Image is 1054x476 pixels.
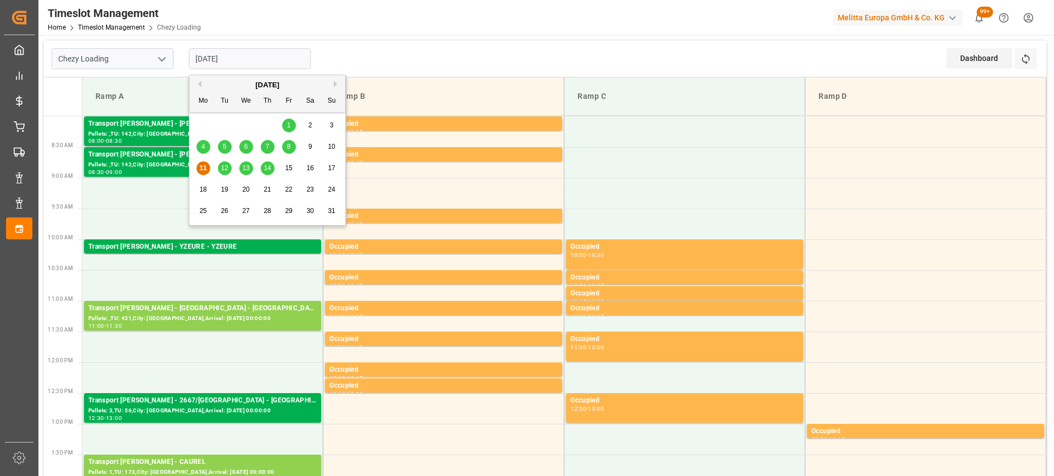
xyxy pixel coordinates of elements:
[218,140,232,154] div: Choose Tuesday, August 5th, 2025
[345,376,347,380] div: -
[218,183,232,197] div: Choose Tuesday, August 19th, 2025
[106,416,122,421] div: 13:00
[329,376,345,380] div: 12:00
[263,207,271,215] span: 28
[330,121,334,129] span: 3
[282,140,296,154] div: Choose Friday, August 8th, 2025
[829,437,845,442] div: 13:15
[570,395,799,406] div: Occupied
[52,142,73,148] span: 8:30 AM
[811,426,1040,437] div: Occupied
[52,173,73,179] span: 9:00 AM
[325,204,339,218] div: Choose Sunday, August 31st, 2025
[304,161,317,175] div: Choose Saturday, August 16th, 2025
[48,234,73,240] span: 10:00 AM
[106,170,122,175] div: 09:00
[570,272,799,283] div: Occupied
[88,323,104,328] div: 11:00
[199,164,206,172] span: 11
[52,204,73,210] span: 9:30 AM
[88,242,317,253] div: Transport [PERSON_NAME] - YZEURE - YZEURE
[570,242,799,253] div: Occupied
[345,283,347,288] div: -
[282,183,296,197] div: Choose Friday, August 22nd, 2025
[588,314,604,319] div: 11:15
[329,211,558,222] div: Occupied
[329,253,345,257] div: 10:00
[329,345,345,350] div: 11:30
[197,183,210,197] div: Choose Monday, August 18th, 2025
[332,86,555,107] div: Ramp B
[329,149,558,160] div: Occupied
[218,204,232,218] div: Choose Tuesday, August 26th, 2025
[345,314,347,319] div: -
[48,296,73,302] span: 11:00 AM
[88,314,317,323] div: Pallets: ,TU: 431,City: [GEOGRAPHIC_DATA],Arrival: [DATE] 00:00:00
[239,204,253,218] div: Choose Wednesday, August 27th, 2025
[244,143,248,150] span: 6
[588,406,604,411] div: 13:00
[827,437,829,442] div: -
[239,94,253,108] div: We
[329,365,558,376] div: Occupied
[570,303,799,314] div: Occupied
[347,376,363,380] div: 12:15
[347,391,363,396] div: 12:30
[88,149,317,160] div: Transport [PERSON_NAME] - [PERSON_NAME]
[588,299,604,304] div: 11:00
[223,143,227,150] span: 5
[48,388,73,394] span: 12:30 PM
[104,138,106,143] div: -
[325,94,339,108] div: Su
[325,183,339,197] div: Choose Sunday, August 24th, 2025
[239,183,253,197] div: Choose Wednesday, August 20th, 2025
[833,7,967,28] button: Melitta Europa GmbH & Co. KG
[48,5,201,21] div: Timeslot Management
[104,323,106,328] div: -
[814,86,1037,107] div: Ramp D
[570,314,586,319] div: 11:00
[261,140,274,154] div: Choose Thursday, August 7th, 2025
[570,334,799,345] div: Occupied
[304,204,317,218] div: Choose Saturday, August 30th, 2025
[304,140,317,154] div: Choose Saturday, August 9th, 2025
[261,204,274,218] div: Choose Thursday, August 28th, 2025
[329,272,558,283] div: Occupied
[586,406,588,411] div: -
[197,161,210,175] div: Choose Monday, August 11th, 2025
[347,283,363,288] div: 10:45
[325,161,339,175] div: Choose Sunday, August 17th, 2025
[282,94,296,108] div: Fr
[329,242,558,253] div: Occupied
[309,143,312,150] span: 9
[570,288,799,299] div: Occupied
[88,119,317,130] div: Transport [PERSON_NAME] - [PERSON_NAME]
[329,380,558,391] div: Occupied
[52,48,173,69] input: Type to search/select
[48,357,73,363] span: 12:00 PM
[833,10,962,26] div: Melitta Europa GmbH & Co. KG
[325,119,339,132] div: Choose Sunday, August 3rd, 2025
[153,51,170,68] button: open menu
[285,207,292,215] span: 29
[347,253,363,257] div: 10:15
[261,94,274,108] div: Th
[586,299,588,304] div: -
[48,24,66,31] a: Home
[347,222,363,227] div: 09:45
[345,345,347,350] div: -
[588,345,604,350] div: 12:00
[329,334,558,345] div: Occupied
[329,283,345,288] div: 10:30
[282,161,296,175] div: Choose Friday, August 15th, 2025
[88,303,317,314] div: Transport [PERSON_NAME] - [GEOGRAPHIC_DATA] - [GEOGRAPHIC_DATA]
[977,7,993,18] span: 99+
[88,406,317,416] div: Pallets: 3,TU: 56,City: [GEOGRAPHIC_DATA],Arrival: [DATE] 00:00:00
[106,323,122,328] div: 11:30
[266,143,270,150] span: 7
[197,94,210,108] div: Mo
[88,160,317,170] div: Pallets: ,TU: 142,City: [GEOGRAPHIC_DATA],Arrival: [DATE] 00:00:00
[242,186,249,193] span: 20
[586,345,588,350] div: -
[282,119,296,132] div: Choose Friday, August 1st, 2025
